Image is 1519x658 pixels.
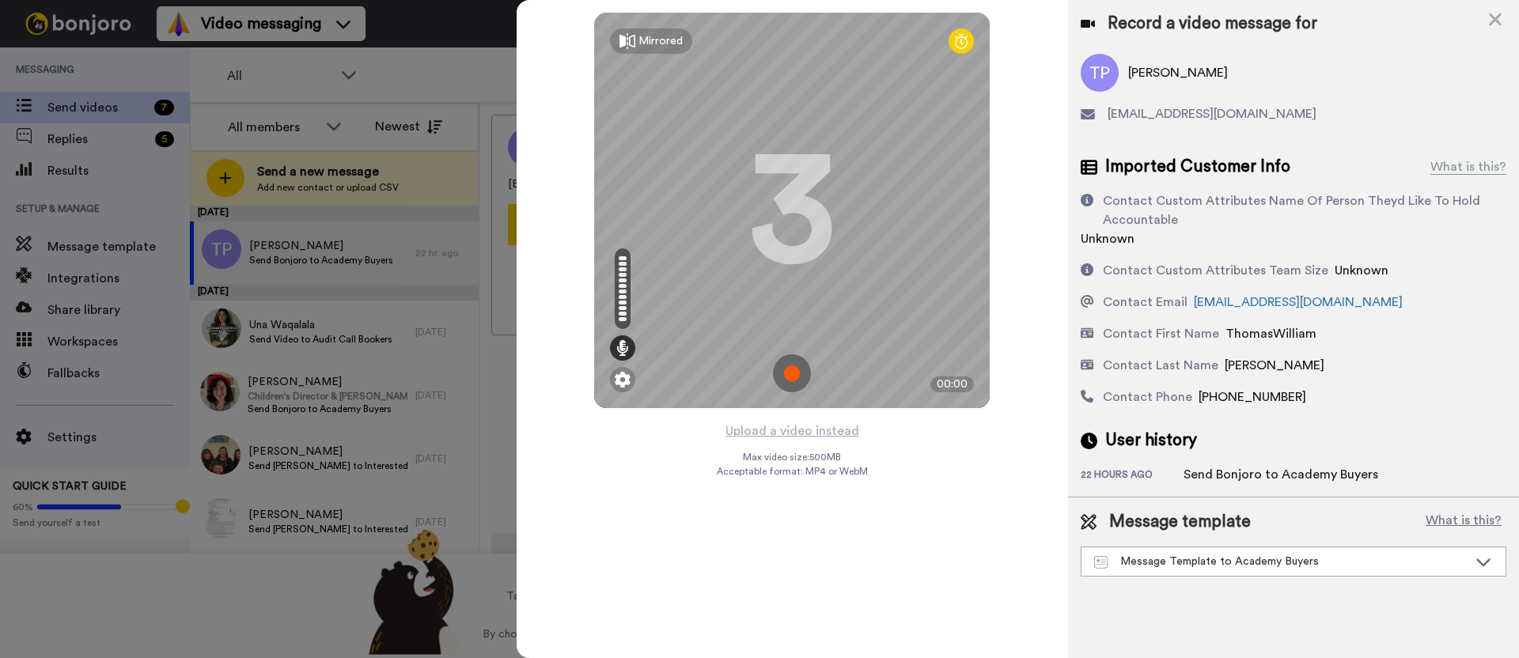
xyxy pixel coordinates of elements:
[1103,261,1328,280] div: Contact Custom Attributes Team Size
[773,354,811,392] img: ic_record_start.svg
[1421,510,1506,534] button: What is this?
[1094,554,1468,569] div: Message Template to Academy Buyers
[1103,388,1192,407] div: Contact Phone
[1081,468,1184,484] div: 22 hours ago
[1105,429,1197,452] span: User history
[1225,327,1316,340] span: ThomasWilliam
[1184,465,1378,484] div: Send Bonjoro to Academy Buyers
[1103,356,1218,375] div: Contact Last Name
[743,451,841,463] span: Max video size: 500 MB
[1105,155,1290,179] span: Imported Customer Info
[1103,191,1500,229] div: Contact Custom Attributes Name Of Person Theyd Like To Hold Accountable
[1081,233,1135,245] span: Unknown
[1109,510,1251,534] span: Message template
[1103,293,1188,312] div: Contact Email
[930,376,974,392] div: 00:00
[1225,359,1324,372] span: [PERSON_NAME]
[1335,264,1388,277] span: Unknown
[1103,324,1219,343] div: Contact First Name
[721,421,864,441] button: Upload a video instead
[717,465,868,478] span: Acceptable format: MP4 or WebM
[1199,391,1306,403] span: [PHONE_NUMBER]
[748,151,835,270] div: 3
[615,372,631,388] img: ic_gear.svg
[1094,556,1108,569] img: Message-temps.svg
[1430,157,1506,176] div: What is this?
[1108,104,1316,123] span: [EMAIL_ADDRESS][DOMAIN_NAME]
[1194,296,1403,308] a: [EMAIL_ADDRESS][DOMAIN_NAME]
